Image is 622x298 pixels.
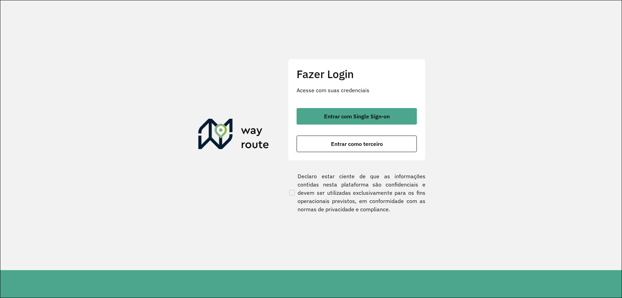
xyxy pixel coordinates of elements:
[297,67,417,81] h2: Fazer Login
[288,172,425,213] label: Declaro estar ciente de que as informações contidas nesta plataforma são confidenciais e devem se...
[297,108,417,125] button: button
[331,141,383,147] span: Entrar como terceiro
[198,119,269,152] img: Roteirizador AmbevTech
[324,114,390,119] span: Entrar com Single Sign-on
[297,86,417,94] p: Acesse com suas credenciais
[297,136,417,152] button: button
